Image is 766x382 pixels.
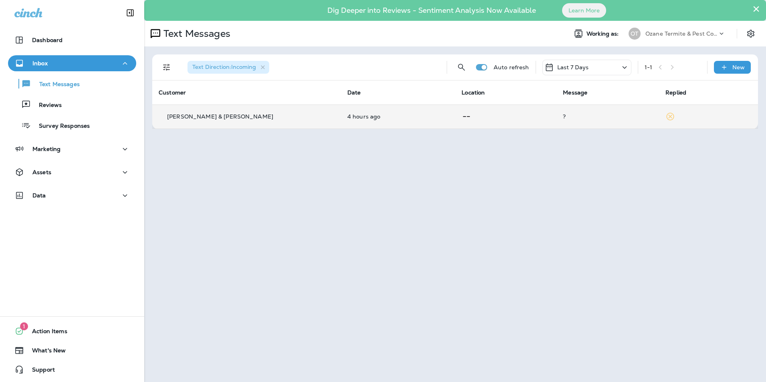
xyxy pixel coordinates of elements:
[187,61,269,74] div: Text Direction:Incoming
[304,9,559,12] p: Dig Deeper into Reviews - Sentiment Analysis Now Available
[159,59,175,75] button: Filters
[562,3,606,18] button: Learn More
[8,117,136,134] button: Survey Responses
[629,28,641,40] div: OT
[347,113,449,120] p: Sep 26, 2025 11:43 AM
[8,187,136,203] button: Data
[8,32,136,48] button: Dashboard
[557,64,589,70] p: Last 7 Days
[665,89,686,96] span: Replied
[494,64,529,70] p: Auto refresh
[119,5,141,21] button: Collapse Sidebar
[8,75,136,92] button: Text Messages
[24,328,67,338] span: Action Items
[8,323,136,339] button: 1Action Items
[24,347,66,357] span: What's New
[645,30,718,37] p: Ozane Termite & Pest Control
[454,59,470,75] button: Search Messages
[32,146,60,152] p: Marketing
[645,64,652,70] div: 1 - 1
[32,192,46,199] p: Data
[347,89,361,96] span: Date
[732,64,745,70] p: New
[587,30,621,37] span: Working as:
[8,141,136,157] button: Marketing
[8,362,136,378] button: Support
[159,89,186,96] span: Customer
[31,81,80,88] p: Text Messages
[462,89,485,96] span: Location
[24,366,55,376] span: Support
[8,96,136,113] button: Reviews
[8,164,136,180] button: Assets
[20,322,28,330] span: 1
[563,113,653,120] div: ?
[8,55,136,71] button: Inbox
[31,102,62,109] p: Reviews
[563,89,587,96] span: Message
[32,60,48,66] p: Inbox
[32,169,51,175] p: Assets
[31,123,90,130] p: Survey Responses
[167,113,273,120] p: [PERSON_NAME] & [PERSON_NAME]
[8,342,136,358] button: What's New
[192,63,256,70] span: Text Direction : Incoming
[32,37,62,43] p: Dashboard
[752,2,760,15] button: Close
[160,28,230,40] p: Text Messages
[744,26,758,41] button: Settings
